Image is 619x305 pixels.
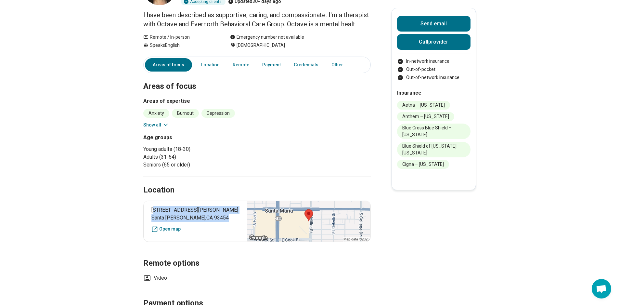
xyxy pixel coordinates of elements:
li: Young adults (18-30) [143,145,254,153]
li: Out-of-pocket [397,66,471,73]
li: Aetna – [US_STATE] [397,101,450,110]
a: Payment [258,58,285,72]
h2: Insurance [397,89,471,97]
h2: Remote options [143,242,371,269]
span: [DEMOGRAPHIC_DATA] [237,42,285,49]
button: Show all [143,122,169,128]
h3: Areas of expertise [143,97,371,105]
a: Remote [229,58,253,72]
a: Areas of focus [145,58,192,72]
p: I have been described as supportive, caring, and compassionate. I'm a therapist with Octave and E... [143,10,371,29]
a: Location [197,58,224,72]
li: Adults (31-64) [143,153,254,161]
a: Open map [151,226,239,232]
li: Anxiety [143,109,169,118]
div: Emergency number not available [230,34,304,41]
li: Video [143,274,167,282]
li: In-network insurance [397,58,471,65]
li: Burnout [172,109,199,118]
div: Open chat [592,279,611,298]
span: Santa [PERSON_NAME] , CA 93454 [151,214,239,222]
div: Remote / In-person [143,34,217,41]
li: Seniors (65 or older) [143,161,254,169]
ul: Payment options [397,58,471,81]
li: Cigna – [US_STATE] [397,160,449,169]
a: Other [328,58,351,72]
button: Callprovider [397,34,471,50]
li: Depression [201,109,235,118]
h2: Areas of focus [143,65,371,92]
li: Blue Cross Blue Shield – [US_STATE] [397,124,471,139]
li: Out-of-network insurance [397,74,471,81]
span: [STREET_ADDRESS][PERSON_NAME] [151,206,239,214]
li: Blue Shield of [US_STATE] – [US_STATE] [397,142,471,157]
li: Anthem – [US_STATE] [397,112,454,121]
h2: Location [143,185,174,196]
button: Send email [397,16,471,32]
a: Credentials [290,58,322,72]
div: Speaks English [143,42,217,49]
h3: Age groups [143,134,254,141]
